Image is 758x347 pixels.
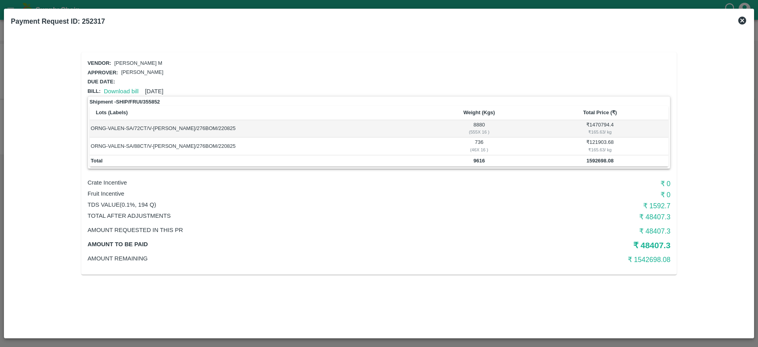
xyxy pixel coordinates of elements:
[88,60,111,66] span: Vendor:
[583,109,617,115] b: Total Price (₹)
[476,200,670,211] h6: ₹ 1592.7
[90,120,427,138] td: ORNG-VALEN-SA/72CT/V-[PERSON_NAME]/276BOM/220825
[427,138,531,155] td: 736
[88,88,101,94] span: Bill:
[427,120,531,138] td: 8880
[428,128,530,136] div: ( 555 X 16 )
[88,79,115,85] span: Due date:
[533,146,667,153] div: ₹ 165.63 / kg
[90,138,427,155] td: ORNG-VALEN-SA/88CT/V-[PERSON_NAME]/276BOM/220825
[88,189,476,198] p: Fruit Incentive
[476,240,670,251] h5: ₹ 48407.3
[476,189,670,200] h6: ₹ 0
[104,88,139,94] a: Download bill
[88,254,476,263] p: Amount Remaining
[586,158,614,164] b: 1592698.08
[145,88,163,94] span: [DATE]
[88,240,476,249] p: Amount to be paid
[533,128,667,136] div: ₹ 165.63 / kg
[428,146,530,153] div: ( 46 X 16 )
[114,60,162,67] p: [PERSON_NAME] M
[88,211,476,220] p: Total After adjustments
[476,226,670,237] h6: ₹ 48407.3
[531,138,668,155] td: ₹ 121903.68
[121,69,163,76] p: [PERSON_NAME]
[476,254,670,265] h6: ₹ 1542698.08
[476,211,670,223] h6: ₹ 48407.3
[476,178,670,189] h6: ₹ 0
[96,109,128,115] b: Lots (Labels)
[88,226,476,234] p: Amount Requested in this PR
[531,120,668,138] td: ₹ 1470794.4
[91,158,103,164] b: Total
[88,70,118,75] span: Approver:
[473,158,485,164] b: 9616
[90,98,160,106] strong: Shipment - SHIP/FRUI/355852
[88,178,476,187] p: Crate Incentive
[11,17,105,25] b: Payment Request ID: 252317
[88,200,476,209] p: TDS VALUE (0.1%, 194 Q)
[463,109,495,115] b: Weight (Kgs)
